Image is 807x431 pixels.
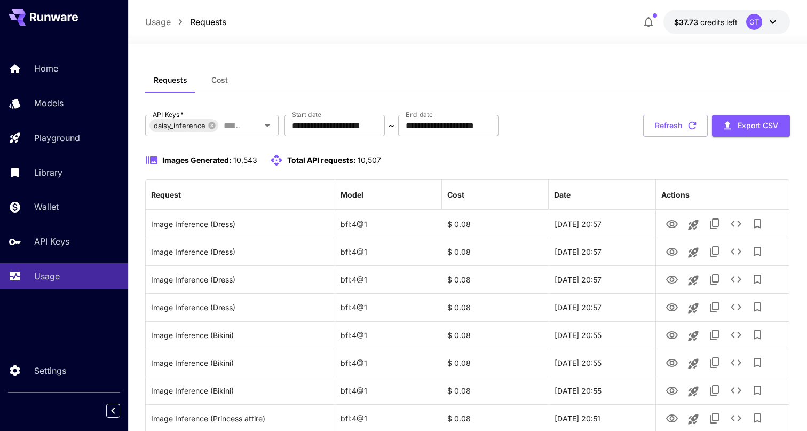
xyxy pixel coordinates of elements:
[151,377,329,404] div: Click to copy prompt
[661,351,683,373] button: View Image
[747,269,768,290] button: Add to library
[712,115,790,137] button: Export CSV
[149,120,210,132] span: daisy_inference
[406,110,432,119] label: End date
[643,115,708,137] button: Refresh
[335,349,442,377] div: bfl:4@1
[151,266,329,293] div: Click to copy prompt
[747,213,768,234] button: Add to library
[725,213,747,234] button: See details
[447,190,464,199] div: Cost
[683,325,704,347] button: Launch in playground
[442,377,549,404] div: $ 0.08
[725,380,747,401] button: See details
[335,293,442,321] div: bfl:4@1
[725,241,747,262] button: See details
[358,155,381,164] span: 10,507
[341,190,363,199] div: Model
[34,270,60,283] p: Usage
[725,324,747,346] button: See details
[661,268,683,290] button: View Image
[151,294,329,321] div: Click to copy prompt
[683,214,704,236] button: Launch in playground
[442,349,549,377] div: $ 0.08
[153,110,184,119] label: API Keys
[549,321,655,349] div: 30 Aug, 2025 20:55
[674,18,700,27] span: $37.73
[389,119,394,132] p: ~
[149,119,218,132] div: daisy_inference
[34,97,64,109] p: Models
[747,352,768,373] button: Add to library
[190,15,226,28] a: Requests
[549,377,655,404] div: 30 Aug, 2025 20:55
[661,240,683,262] button: View Image
[292,110,321,119] label: Start date
[211,75,228,85] span: Cost
[704,269,725,290] button: Copy TaskUUID
[725,296,747,318] button: See details
[34,131,80,144] p: Playground
[661,296,683,318] button: View Image
[335,377,442,404] div: bfl:4@1
[549,265,655,293] div: 30 Aug, 2025 20:57
[661,407,683,429] button: View Image
[442,210,549,238] div: $ 0.08
[725,269,747,290] button: See details
[145,15,171,28] a: Usage
[683,381,704,402] button: Launch in playground
[661,379,683,401] button: View Image
[661,190,690,199] div: Actions
[335,210,442,238] div: bfl:4@1
[554,190,571,199] div: Date
[233,155,257,164] span: 10,543
[683,270,704,291] button: Launch in playground
[704,408,725,429] button: Copy TaskUUID
[683,242,704,263] button: Launch in playground
[661,213,683,234] button: View Image
[747,324,768,346] button: Add to library
[151,349,329,377] div: Click to copy prompt
[151,210,329,238] div: Click to copy prompt
[34,200,59,213] p: Wallet
[335,321,442,349] div: bfl:4@1
[747,241,768,262] button: Add to library
[287,155,356,164] span: Total API requests:
[747,296,768,318] button: Add to library
[442,293,549,321] div: $ 0.08
[335,265,442,293] div: bfl:4@1
[683,409,704,430] button: Launch in playground
[34,364,66,377] p: Settings
[260,118,275,133] button: Open
[683,353,704,374] button: Launch in playground
[704,380,725,401] button: Copy TaskUUID
[683,297,704,319] button: Launch in playground
[704,352,725,373] button: Copy TaskUUID
[34,166,62,179] p: Library
[661,324,683,346] button: View Image
[725,352,747,373] button: See details
[34,235,69,248] p: API Keys
[704,213,725,234] button: Copy TaskUUID
[663,10,790,34] button: $37.72752GT
[335,238,442,265] div: bfl:4@1
[162,155,232,164] span: Images Generated:
[442,238,549,265] div: $ 0.08
[442,321,549,349] div: $ 0.08
[674,17,738,28] div: $37.72752
[145,15,226,28] nav: breadcrumb
[704,324,725,346] button: Copy TaskUUID
[151,322,329,349] div: Click to copy prompt
[747,408,768,429] button: Add to library
[725,408,747,429] button: See details
[549,210,655,238] div: 30 Aug, 2025 20:57
[704,296,725,318] button: Copy TaskUUID
[549,238,655,265] div: 30 Aug, 2025 20:57
[746,14,762,30] div: GT
[114,401,128,420] div: Collapse sidebar
[700,18,738,27] span: credits left
[704,241,725,262] button: Copy TaskUUID
[106,404,120,418] button: Collapse sidebar
[442,265,549,293] div: $ 0.08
